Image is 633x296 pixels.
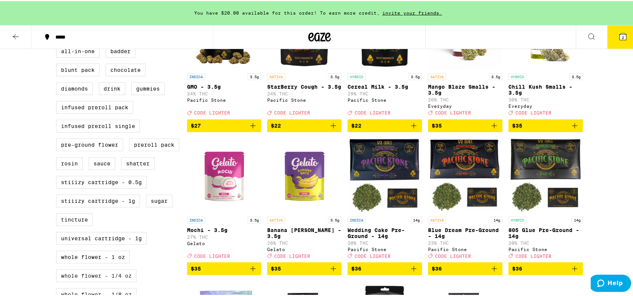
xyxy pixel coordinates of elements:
span: $35 [271,265,281,271]
a: Open page for Wedding Cake Pre-Ground - 14g from Pacific Stone [348,137,422,261]
button: Add to bag [428,118,502,131]
span: CODE LIGHTER [194,110,230,115]
label: Rosin [56,156,83,169]
p: StarBerry Cough - 3.5g [267,83,342,89]
p: 26% THC [428,96,502,101]
button: Add to bag [348,261,422,274]
span: CODE LIGHTER [435,110,471,115]
p: 805 Glue Pre-Ground - 14g [508,226,583,238]
label: Infused Preroll Pack [56,100,133,113]
span: CODE LIGHTER [435,253,471,257]
p: SATIVA [428,216,446,222]
span: $35 [191,265,201,271]
span: CODE LIGHTER [516,253,551,257]
p: SATIVA [428,72,446,79]
label: Gummies [131,81,165,94]
label: Diamonds [56,81,93,94]
span: $36 [351,265,361,271]
p: INDICA [187,72,205,79]
span: $22 [351,122,361,128]
button: Add to bag [267,261,342,274]
span: CODE LIGHTER [274,110,310,115]
img: Pacific Stone - Wedding Cake Pre-Ground - 14g [348,137,422,212]
span: $35 [432,122,442,128]
p: INDICA [348,216,366,222]
p: 14g [491,216,502,222]
span: $35 [512,122,522,128]
span: $36 [432,265,442,271]
div: Pacific Stone [428,246,502,251]
p: 27% THC [187,234,262,238]
img: Pacific Stone - Blue Dream Pre-Ground - 14g [428,137,502,212]
p: 3.5g [248,216,261,222]
div: Pacific Stone [348,97,422,101]
p: 23% THC [428,239,502,244]
button: Add to bag [187,118,262,131]
span: $36 [512,265,522,271]
label: Whole Flower - 1/4 oz [56,268,137,281]
span: CODE LIGHTER [274,253,310,257]
a: Open page for Blue Dream Pre-Ground - 14g from Pacific Stone [428,137,502,261]
p: Blue Dream Pre-Ground - 14g [428,226,502,238]
p: 3.5g [248,72,261,79]
img: Gelato - Mochi - 3.5g [187,137,262,212]
span: 2 [622,34,624,39]
div: Pacific Stone [187,97,262,101]
label: Universal Cartridge - 1g [56,231,147,244]
button: Add to bag [508,118,583,131]
div: Gelato [187,240,262,245]
p: HYBRID [348,72,366,79]
label: STIIIZY Cartridge - 0.5g [56,175,147,187]
p: SATIVA [267,72,285,79]
label: All-In-One [56,44,100,57]
button: Add to bag [267,118,342,131]
span: CODE LIGHTER [355,110,391,115]
label: Infused Preroll Single [56,119,140,131]
span: invite your friends. [380,9,445,14]
img: Gelato - Banana Runtz - 3.5g [267,137,342,212]
p: 14g [411,216,422,222]
a: Open page for 805 Glue Pre-Ground - 14g from Pacific Stone [508,137,583,261]
label: Drink [99,81,125,94]
div: Everyday [428,103,502,107]
p: Mango Blaze Smalls - 3.5g [428,83,502,95]
label: Pre-ground Flower [56,137,123,150]
p: SATIVA [267,216,285,222]
label: Preroll Pack [129,137,179,150]
p: 3.5g [569,72,583,79]
span: You have $20.00 available for this order! To earn more credit, [194,9,380,14]
p: HYBRID [508,72,526,79]
span: $22 [271,122,281,128]
span: CODE LIGHTER [516,110,551,115]
div: Pacific Stone [267,97,342,101]
img: Pacific Stone - 805 Glue Pre-Ground - 14g [508,137,583,212]
button: Add to bag [187,261,262,274]
label: Badder [105,44,135,57]
p: Wedding Cake Pre-Ground - 14g [348,226,422,238]
p: 26% THC [267,239,342,244]
p: GMO - 3.5g [187,83,262,89]
p: 20% THC [348,239,422,244]
label: Chocolate [105,62,146,75]
div: Pacific Stone [508,246,583,251]
button: Add to bag [508,261,583,274]
iframe: Opens a widget where you can find more information [591,274,631,292]
p: 14g [572,216,583,222]
label: Shatter [121,156,155,169]
span: CODE LIGHTER [355,253,391,257]
p: Banana [PERSON_NAME] - 3.5g [267,226,342,238]
a: Open page for Mochi - 3.5g from Gelato [187,137,262,261]
label: Sauce [89,156,115,169]
label: Tincture [56,212,93,225]
button: Add to bag [428,261,502,274]
p: 30% THC [508,96,583,101]
div: Gelato [267,246,342,251]
span: $27 [191,122,201,128]
p: 3.5g [409,72,422,79]
p: 24% THC [187,90,262,95]
div: Pacific Stone [348,246,422,251]
div: Everyday [508,103,583,107]
p: INDICA [187,216,205,222]
label: Whole Flower - 1 oz [56,250,130,262]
